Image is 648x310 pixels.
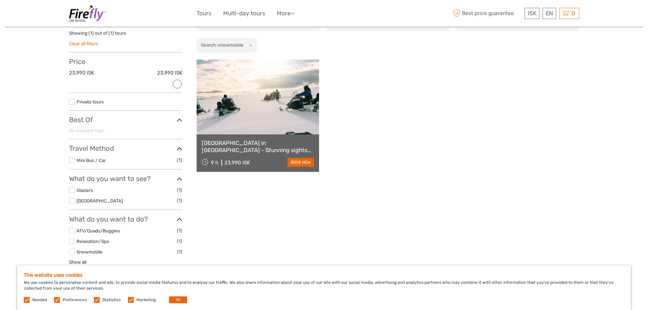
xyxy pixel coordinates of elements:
span: ISK [528,10,536,17]
a: [GEOGRAPHIC_DATA] [77,198,123,203]
div: 23.990 ISK [225,160,250,166]
span: (1) [177,186,182,194]
h5: This website uses cookies [24,272,624,278]
label: 23.990 ISK [157,69,182,77]
span: 9 h [211,160,218,166]
button: OK [169,296,187,303]
span: (1) [177,237,182,245]
div: We use cookies to personalise content and ads, to provide social media features and to analyse ou... [17,265,631,310]
button: Open LiveChat chat widget [78,11,86,19]
label: Needed [32,297,47,303]
a: book now [287,158,314,167]
p: We're away right now. Please check back later! [10,12,77,17]
label: Marketing [136,297,156,303]
span: (1) [177,227,182,234]
h3: Best Of [69,116,182,124]
h3: What do you want to see? [69,175,182,183]
span: (1) [177,156,182,164]
a: Show all [69,259,86,265]
a: More [277,9,295,18]
img: 580-4e89a88a-dbc7-480f-900f-5976b4cad473_logo_small.jpg [69,5,106,22]
a: Private tours [77,99,104,104]
a: Multi-day tours [223,9,265,18]
h3: Travel Method [69,144,182,152]
div: Showing ( ) out of ( ) tours [69,30,182,40]
label: 1 [90,30,92,36]
h3: Price [69,58,182,66]
a: Glaciers [77,187,93,193]
label: Preferences [63,297,87,303]
button: x [245,42,254,49]
a: [GEOGRAPHIC_DATA] in [GEOGRAPHIC_DATA] - Stunning sights and sagas - Optional activities, includi... [202,140,314,153]
label: 1 [110,30,112,36]
a: Tours [197,9,212,18]
h2: Search: snowmobile [201,42,244,48]
span: No available tags [69,128,104,133]
span: 0 [570,10,576,17]
span: Best price guarantee [452,8,523,19]
a: Mini Bus / Car [77,158,106,163]
span: (1) [177,248,182,256]
a: Relaxation/Spa [77,239,109,244]
a: Snowmobile [77,249,103,255]
h3: What do you want to do? [69,215,182,223]
div: EN [543,8,556,19]
a: ATV/Quads/Buggies [77,228,120,233]
a: Clear all filters [69,41,98,46]
label: 23.990 ISK [69,69,94,77]
label: Statistics [102,297,121,303]
span: (1) [177,197,182,205]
